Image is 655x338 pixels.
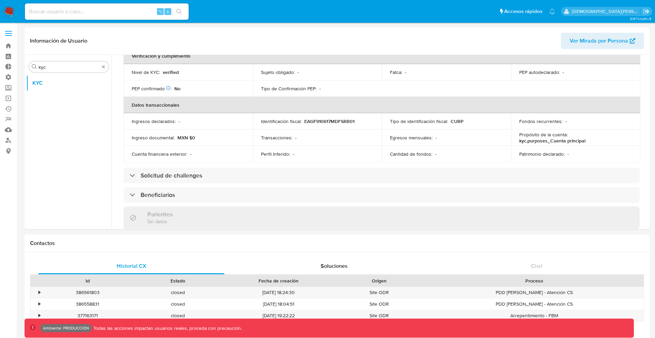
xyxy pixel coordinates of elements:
p: kyc.purposes_Cuenta principal [519,138,585,144]
p: Fondos recurrentes : [519,118,563,124]
p: No [174,86,180,92]
p: Ingreso documental : [132,135,175,141]
p: Tipo de Confirmación PEP : [261,86,317,92]
div: Site ODR [334,310,424,321]
h1: Contactos [30,240,644,247]
p: - [295,135,296,141]
span: Accesos rápidos [504,8,542,15]
div: 386561803 [42,287,133,298]
div: Id [47,277,128,284]
p: - [565,118,567,124]
button: Buscar [32,64,37,70]
button: Borrar [101,64,106,70]
p: EAGF910617MDFSRR01 [304,118,354,124]
span: Ver Mirada por Persona [570,33,628,49]
div: [DATE] 18:04:51 [223,298,334,310]
div: Solicitud de challenges [123,168,640,183]
p: Sujeto obligado : [261,69,295,75]
div: 377163171 [42,310,133,321]
button: KYC [26,75,112,91]
button: search-icon [172,7,186,16]
div: ParientesSin datos [123,206,640,229]
a: Salir [643,8,650,15]
div: 386558831 [42,298,133,310]
p: Identificación fiscal : [261,118,302,124]
span: Soluciones [321,262,348,270]
span: Historial CX [117,262,146,270]
input: Buscar [39,64,99,70]
h1: Información de Usuario [30,37,87,44]
span: ⌥ [158,8,163,15]
p: PEP confirmado : [132,86,172,92]
p: Propósito de la cuenta : [519,132,568,138]
th: Verificación y cumplimiento [123,48,640,64]
p: Egresos mensuales : [390,135,433,141]
p: - [190,151,191,157]
p: Ingresos declarados : [132,118,176,124]
p: Transacciones : [261,135,292,141]
p: jesus.vallezarante@mercadolibre.com.co [572,8,641,15]
div: • [39,301,40,307]
span: s [167,8,169,15]
input: Buscar usuario o caso... [25,7,189,16]
div: closed [133,287,223,298]
button: Ver Mirada por Persona [561,33,644,49]
p: - [319,86,321,92]
p: Ambiente: PRODUCCIÓN [43,327,89,329]
p: - [297,69,299,75]
p: - [293,151,294,157]
div: Proceso [429,277,639,284]
div: closed [133,310,223,321]
p: - [567,151,569,157]
h3: Beneficiarios [141,191,175,199]
div: [DATE] 19:22:22 [223,310,334,321]
p: MXN $0 [177,135,195,141]
h3: Solicitud de challenges [141,172,202,179]
a: Notificaciones [549,9,555,14]
p: Tipo de identificación fiscal : [390,118,448,124]
th: Datos transaccionales [123,97,640,113]
p: PEP autodeclarado : [519,69,560,75]
div: Fecha de creación [228,277,329,284]
p: - [405,69,406,75]
div: Estado [137,277,218,284]
p: Cantidad de fondos : [390,151,432,157]
div: • [39,312,40,319]
div: • [39,289,40,296]
p: - [178,118,180,124]
div: Origen [339,277,420,284]
p: Cuenta financiera exterior : [132,151,187,157]
p: Todas las acciones impactan usuarios reales, proceda con precaución. [92,325,242,332]
p: Patrimonio declarado : [519,151,565,157]
p: Sin datos [147,218,173,225]
div: PDD [PERSON_NAME] - Atención CS [424,298,644,310]
p: CURP [451,118,464,124]
div: Site ODR [334,287,424,298]
h3: Parientes [147,211,173,218]
span: Chat [531,262,542,270]
div: Arrepentimiento - FBM [424,310,644,321]
div: PDD [PERSON_NAME] - Atención CS [424,287,644,298]
p: Perfil Inferido : [261,151,290,157]
p: - [435,135,437,141]
p: Nivel de KYC : [132,69,160,75]
div: Beneficiarios [123,187,640,203]
p: - [435,151,436,157]
div: closed [133,298,223,310]
div: [DATE] 18:24:30 [223,287,334,298]
p: - [563,69,564,75]
div: Site ODR [334,298,424,310]
p: Fatca : [390,69,402,75]
p: verified [163,69,179,75]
